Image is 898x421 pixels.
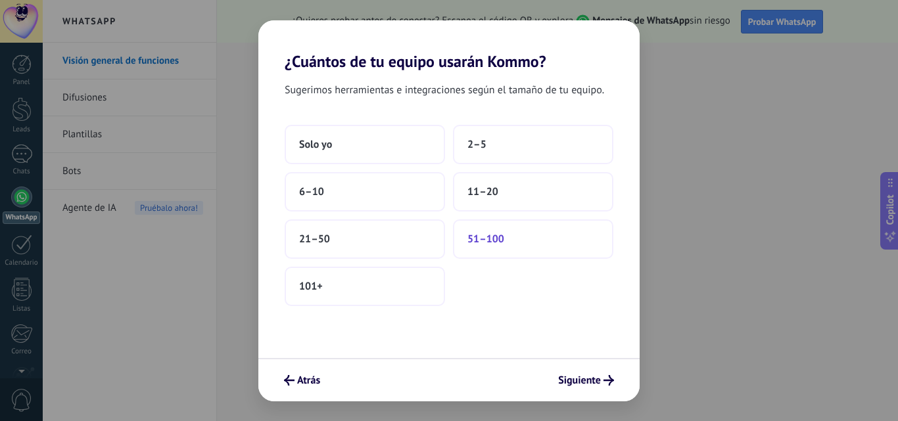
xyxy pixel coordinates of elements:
[285,172,445,211] button: 6–10
[467,185,498,198] span: 11–20
[299,280,323,293] span: 101+
[278,369,326,391] button: Atrás
[285,125,445,164] button: Solo yo
[453,219,613,259] button: 51–100
[467,233,504,246] span: 51–100
[467,138,486,151] span: 2–5
[299,185,324,198] span: 6–10
[558,376,601,385] span: Siguiente
[297,376,320,385] span: Atrás
[285,219,445,259] button: 21–50
[453,172,613,211] button: 11–20
[285,267,445,306] button: 101+
[299,138,332,151] span: Solo yo
[299,233,330,246] span: 21–50
[258,20,640,71] h2: ¿Cuántos de tu equipo usarán Kommo?
[285,81,604,99] span: Sugerimos herramientas e integraciones según el tamaño de tu equipo.
[453,125,613,164] button: 2–5
[552,369,620,391] button: Siguiente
